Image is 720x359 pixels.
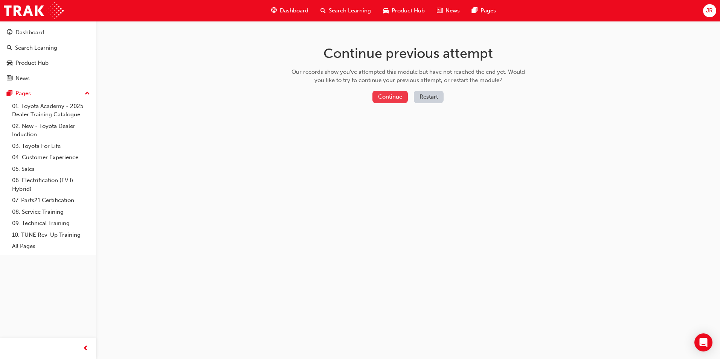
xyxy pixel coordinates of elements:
a: 02. New - Toyota Dealer Induction [9,120,93,140]
span: Search Learning [329,6,371,15]
span: search-icon [7,45,12,52]
button: DashboardSearch LearningProduct HubNews [3,24,93,87]
img: Trak [4,2,64,19]
span: car-icon [7,60,12,67]
a: pages-iconPages [466,3,502,18]
div: Dashboard [15,28,44,37]
button: JR [703,4,716,17]
span: pages-icon [7,90,12,97]
span: pages-icon [472,6,477,15]
a: All Pages [9,240,93,252]
span: car-icon [383,6,389,15]
span: guage-icon [271,6,277,15]
button: Pages [3,87,93,100]
a: Dashboard [3,26,93,40]
a: News [3,71,93,85]
div: Our records show you've attempted this module but have not reached the end yet. Would you like to... [289,68,528,85]
span: guage-icon [7,29,12,36]
span: search-icon [320,6,326,15]
a: 03. Toyota For Life [9,140,93,152]
div: Pages [15,89,31,98]
span: Dashboard [280,6,308,15]
a: 04. Customer Experience [9,152,93,163]
h1: Continue previous attempt [289,45,528,62]
span: news-icon [437,6,442,15]
div: Search Learning [15,44,57,52]
span: up-icon [85,89,90,99]
a: 05. Sales [9,163,93,175]
a: guage-iconDashboard [265,3,314,18]
a: Search Learning [3,41,93,55]
span: Pages [481,6,496,15]
a: car-iconProduct Hub [377,3,431,18]
span: Product Hub [392,6,425,15]
span: prev-icon [83,344,88,353]
a: 09. Technical Training [9,218,93,229]
a: Product Hub [3,56,93,70]
button: Continue [372,91,408,103]
span: news-icon [7,75,12,82]
a: 10. TUNE Rev-Up Training [9,229,93,241]
div: Open Intercom Messenger [694,333,712,351]
a: 07. Parts21 Certification [9,195,93,206]
span: JR [706,6,713,15]
span: News [445,6,460,15]
a: news-iconNews [431,3,466,18]
a: search-iconSearch Learning [314,3,377,18]
a: 08. Service Training [9,206,93,218]
div: Product Hub [15,59,49,67]
a: 06. Electrification (EV & Hybrid) [9,175,93,195]
div: News [15,74,30,83]
a: 01. Toyota Academy - 2025 Dealer Training Catalogue [9,100,93,120]
button: Restart [414,91,444,103]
